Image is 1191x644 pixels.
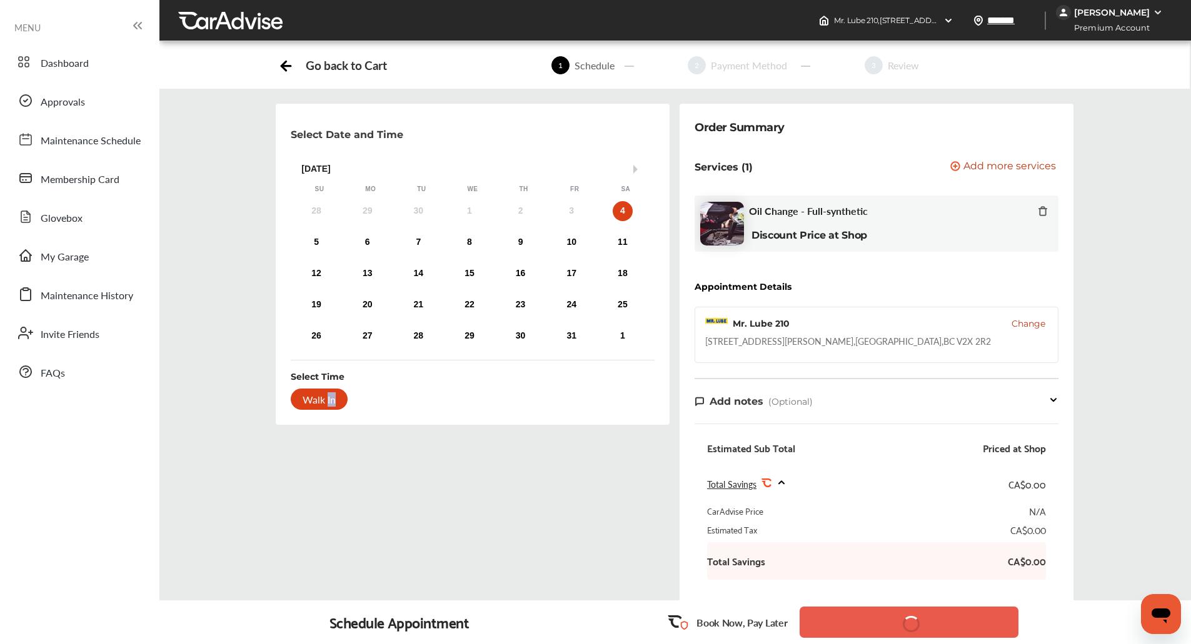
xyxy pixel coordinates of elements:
[620,185,632,194] div: Sa
[1074,7,1150,18] div: [PERSON_NAME]
[973,16,983,26] img: location_vector.a44bc228.svg
[41,327,99,343] span: Invite Friends
[950,161,1056,173] button: Add more services
[41,133,141,149] span: Maintenance Schedule
[460,232,480,252] div: Choose Wednesday, October 8th, 2025
[705,335,991,347] div: [STREET_ADDRESS][PERSON_NAME] , [GEOGRAPHIC_DATA] , BC V2X 2R2
[1008,475,1046,492] div: CA$0.00
[561,264,581,284] div: Choose Friday, October 17th, 2025
[963,161,1056,173] span: Add more services
[570,58,620,72] div: Schedule
[358,232,378,252] div: Choose Monday, October 6th, 2025
[707,478,756,490] span: Total Savings
[706,58,792,72] div: Payment Method
[313,185,326,194] div: Su
[561,232,581,252] div: Choose Friday, October 10th, 2025
[696,615,787,630] p: Book Now, Pay Later
[705,318,728,329] img: logo-mr-lube.png
[707,442,795,454] div: Estimated Sub Total
[700,202,744,245] img: oil-change-thumb.jpg
[41,365,65,382] span: FAQs
[1029,505,1046,517] div: N/A
[306,326,326,346] div: Choose Sunday, October 26th, 2025
[358,326,378,346] div: Choose Monday, October 27th, 2025
[466,185,479,194] div: We
[11,46,147,78] a: Dashboard
[41,94,85,111] span: Approvals
[11,278,147,310] a: Maintenance History
[613,201,633,221] div: Choose Saturday, October 4th, 2025
[408,264,428,284] div: Choose Tuesday, October 14th, 2025
[950,161,1058,173] a: Add more services
[358,201,378,221] div: Not available Monday, September 29th, 2025
[306,201,326,221] div: Not available Sunday, September 28th, 2025
[1045,11,1046,30] img: header-divider.bc55588e.svg
[11,201,147,233] a: Glovebox
[291,199,648,349] div: month 2025-10
[14,22,41,32] span: MENU
[695,282,791,292] div: Appointment Details
[294,164,651,174] div: [DATE]
[291,129,403,141] p: Select Date and Time
[1010,523,1046,536] div: CA$0.00
[306,232,326,252] div: Choose Sunday, October 5th, 2025
[364,185,377,194] div: Mo
[41,249,89,265] span: My Garage
[329,613,470,631] div: Schedule Appointment
[733,317,790,330] div: Mr. Lube 210
[11,317,147,349] a: Invite Friends
[306,58,386,72] div: Go back to Cart
[511,232,531,252] div: Choose Thursday, October 9th, 2025
[695,396,705,407] img: note-icon.db9493fa.svg
[883,58,924,72] div: Review
[983,442,1046,454] div: Priced at Shop
[41,172,119,188] span: Membership Card
[707,555,765,567] b: Total Savings
[561,326,581,346] div: Choose Friday, October 31st, 2025
[819,16,829,26] img: header-home-logo.8d720a4f.svg
[551,56,570,74] span: 1
[41,288,133,304] span: Maintenance History
[11,355,147,388] a: FAQs
[1012,317,1045,330] button: Change
[306,264,326,284] div: Choose Sunday, October 12th, 2025
[943,16,953,26] img: header-down-arrow.9dd2ce7d.svg
[11,123,147,156] a: Maintenance Schedule
[460,264,480,284] div: Choose Wednesday, October 15th, 2025
[695,119,785,136] div: Order Summary
[358,264,378,284] div: Choose Monday, October 13th, 2025
[613,326,633,346] div: Choose Saturday, November 1st, 2025
[306,295,326,315] div: Choose Sunday, October 19th, 2025
[11,162,147,194] a: Membership Card
[749,205,868,217] span: Oil Change - Full-synthetic
[613,232,633,252] div: Choose Saturday, October 11th, 2025
[460,326,480,346] div: Choose Wednesday, October 29th, 2025
[613,295,633,315] div: Choose Saturday, October 25th, 2025
[613,264,633,284] div: Choose Saturday, October 18th, 2025
[768,396,813,407] span: (Optional)
[688,56,706,74] span: 2
[408,232,428,252] div: Choose Tuesday, October 7th, 2025
[11,84,147,117] a: Approvals
[11,239,147,272] a: My Garage
[511,264,531,284] div: Choose Thursday, October 16th, 2025
[460,295,480,315] div: Choose Wednesday, October 22nd, 2025
[1008,555,1046,567] b: CA$0.00
[1057,21,1159,34] span: Premium Account
[751,229,867,241] b: Discount Price at Shop
[408,295,428,315] div: Choose Tuesday, October 21st, 2025
[568,185,581,194] div: Fr
[408,201,428,221] div: Not available Tuesday, September 30th, 2025
[415,185,428,194] div: Tu
[511,326,531,346] div: Choose Thursday, October 30th, 2025
[1153,7,1163,17] img: WGsFRI8htEPBVLJbROoPRyZpYNWhNONpIPPETTm6eUC0GeLEiAAAAAElFTkSuQmCC
[695,161,753,173] p: Services (1)
[707,505,763,517] div: CarAdvise Price
[511,295,531,315] div: Choose Thursday, October 23rd, 2025
[1141,594,1181,634] iframe: Button to launch messaging window
[518,185,530,194] div: Th
[408,326,428,346] div: Choose Tuesday, October 28th, 2025
[460,201,480,221] div: Not available Wednesday, October 1st, 2025
[800,607,1018,638] button: Save Date and Time
[707,523,757,536] div: Estimated Tax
